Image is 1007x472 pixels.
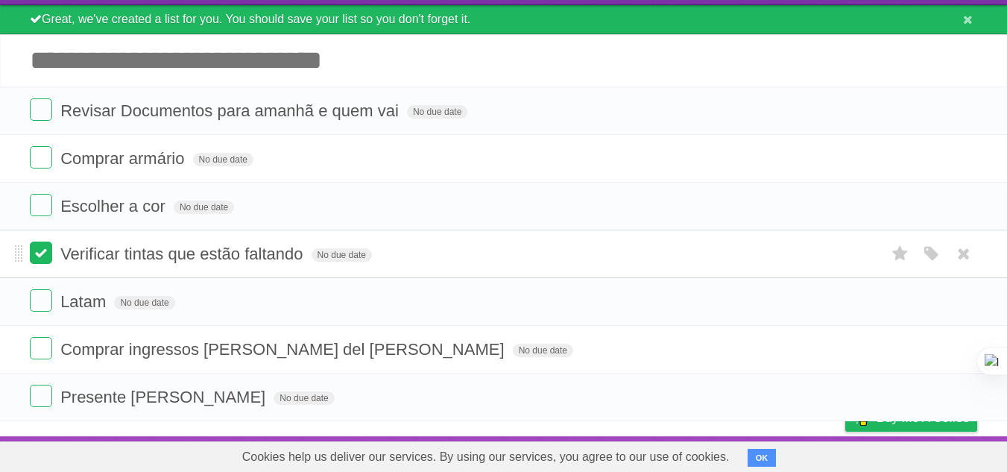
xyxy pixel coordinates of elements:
[30,146,52,169] label: Done
[748,449,777,467] button: OK
[174,201,234,214] span: No due date
[407,105,467,119] span: No due date
[114,296,174,309] span: No due date
[60,340,508,359] span: Comprar ingressos [PERSON_NAME] del [PERSON_NAME]
[647,440,678,468] a: About
[60,292,110,311] span: Latam
[312,248,372,262] span: No due date
[30,242,52,264] label: Done
[193,153,253,166] span: No due date
[274,391,334,405] span: No due date
[513,344,573,357] span: No due date
[775,440,808,468] a: Terms
[30,194,52,216] label: Done
[60,245,306,263] span: Verificar tintas que estão faltando
[227,442,745,472] span: Cookies help us deliver our services. By using our services, you agree to our use of cookies.
[30,289,52,312] label: Done
[30,337,52,359] label: Done
[826,440,865,468] a: Privacy
[60,101,403,120] span: Revisar Documentos para amanhã e quem vai
[883,440,977,468] a: Suggest a feature
[60,197,169,215] span: Escolher a cor
[30,385,52,407] label: Done
[696,440,757,468] a: Developers
[886,242,915,266] label: Star task
[877,405,970,431] span: Buy me a coffee
[30,98,52,121] label: Done
[60,149,188,168] span: Comprar armário
[60,388,269,406] span: Presente [PERSON_NAME]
